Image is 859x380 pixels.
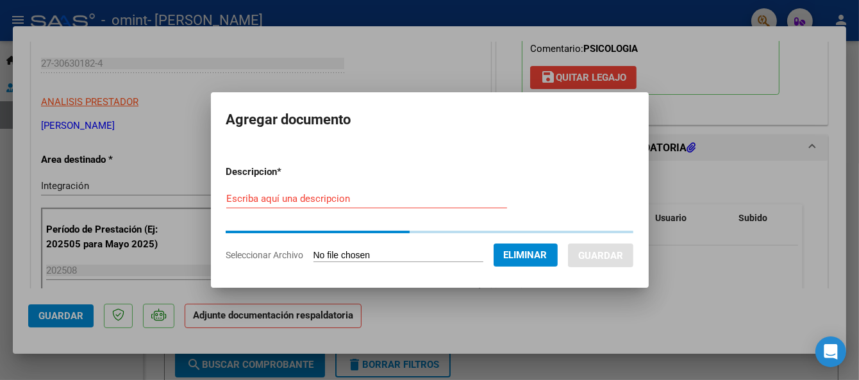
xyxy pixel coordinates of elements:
[815,336,846,367] div: Open Intercom Messenger
[226,108,633,132] h2: Agregar documento
[578,250,623,261] span: Guardar
[494,244,558,267] button: Eliminar
[226,165,349,179] p: Descripcion
[226,250,304,260] span: Seleccionar Archivo
[504,249,547,261] span: Eliminar
[568,244,633,267] button: Guardar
